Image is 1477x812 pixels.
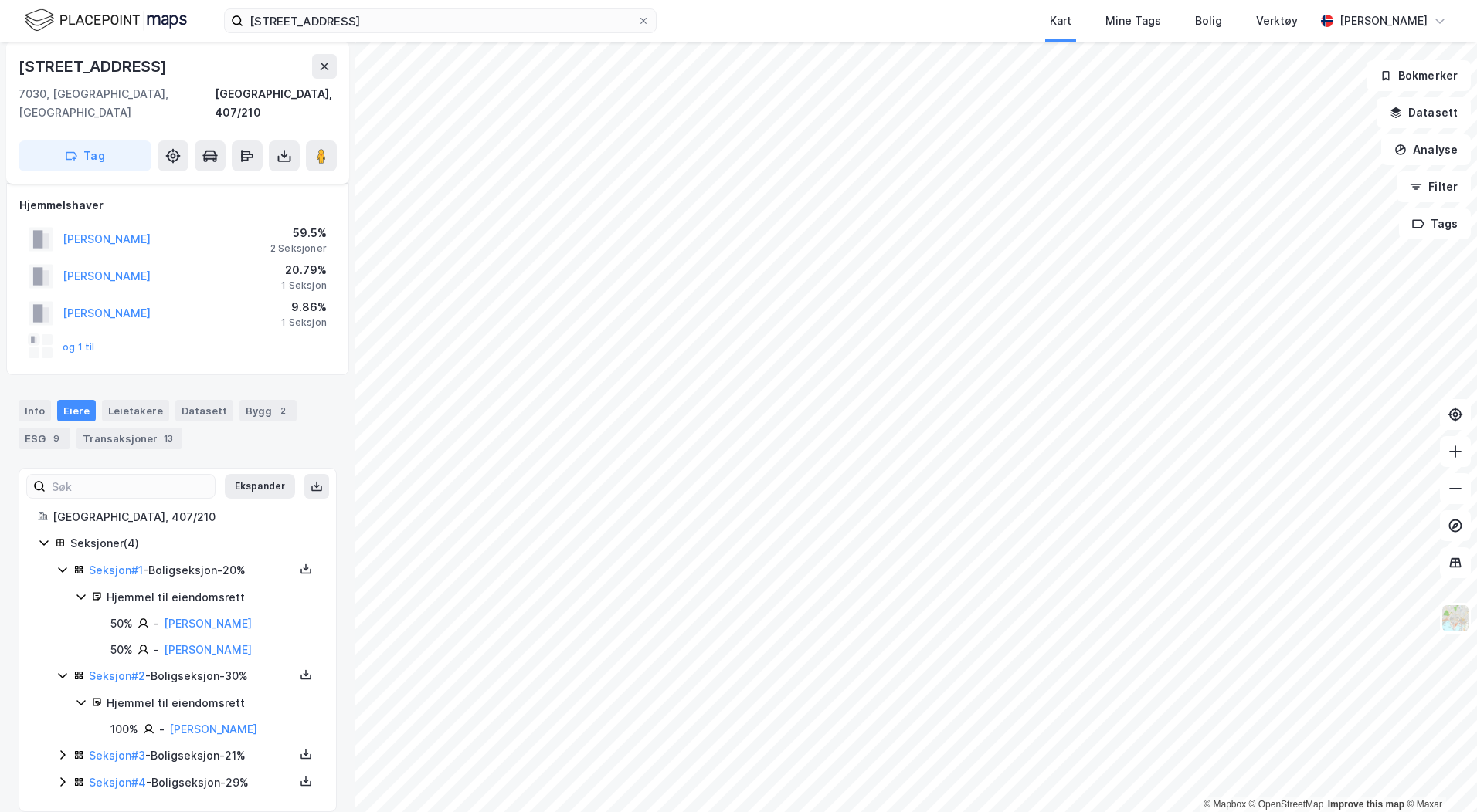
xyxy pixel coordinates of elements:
div: 100% [110,720,138,739]
button: Bokmerker [1367,60,1471,91]
div: - Boligseksjon - 20% [89,561,294,580]
div: Datasett [175,400,233,421]
a: [PERSON_NAME] [164,643,252,656]
div: [PERSON_NAME] [1339,12,1428,30]
div: 13 [161,431,176,446]
div: - [154,614,159,633]
div: 59.5% [270,224,327,242]
button: Analyse [1381,134,1471,165]
input: Søk på adresse, matrikkel, gårdeiere, leietakere eller personer [243,9,637,32]
button: Tags [1399,208,1471,239]
div: Seksjoner ( 4 ) [70,534,317,553]
div: [GEOGRAPHIC_DATA], 407/210 [53,508,317,526]
div: Hjemmel til eiendomsrett [107,588,317,607]
div: Bygg [239,400,297,421]
a: Mapbox [1204,799,1246,810]
iframe: Chat Widget [1400,738,1477,812]
a: OpenStreetMap [1249,799,1324,810]
div: 9.86% [281,298,327,316]
button: Tag [19,140,151,171]
button: Ekspander [225,474,295,499]
div: 1 Seksjon [281,316,327,329]
div: 2 [275,403,290,418]
div: - Boligseksjon - 30% [89,667,294,685]
div: 2 Seksjoner [270,242,327,255]
div: Info [19,400,51,421]
a: [PERSON_NAME] [164,617,252,630]
div: Hjemmelshaver [19,196,336,215]
a: Seksjon#2 [89,669,145,682]
img: Z [1441,604,1470,633]
div: [GEOGRAPHIC_DATA], 407/210 [215,85,337,122]
button: Filter [1397,171,1471,202]
div: 50% [110,614,133,633]
img: logo.f888ab2527a4732fd821a326f86c7f29.svg [25,7,187,34]
div: 9 [49,431,64,446]
div: Hjemmel til eiendomsrett [107,694,317,712]
a: [PERSON_NAME] [169,722,257,736]
a: Seksjon#1 [89,563,143,577]
input: Søk [46,475,215,498]
div: - Boligseksjon - 29% [89,773,294,792]
div: 7030, [GEOGRAPHIC_DATA], [GEOGRAPHIC_DATA] [19,85,215,122]
div: [STREET_ADDRESS] [19,54,170,79]
div: 50% [110,641,133,659]
div: Kontrollprogram for chat [1400,738,1477,812]
div: Transaksjoner [76,428,182,449]
div: Leietakere [102,400,169,421]
div: Kart [1050,12,1071,30]
div: Bolig [1195,12,1222,30]
div: Mine Tags [1105,12,1161,30]
button: Datasett [1377,97,1471,128]
div: 1 Seksjon [281,279,327,292]
a: Improve this map [1328,799,1404,810]
div: - [154,641,159,659]
div: ESG [19,428,70,449]
div: Verktøy [1256,12,1298,30]
a: Seksjon#3 [89,749,145,762]
div: - Boligseksjon - 21% [89,746,294,765]
div: - [159,720,165,739]
div: 20.79% [281,261,327,279]
div: Eiere [57,400,96,421]
a: Seksjon#4 [89,776,146,789]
